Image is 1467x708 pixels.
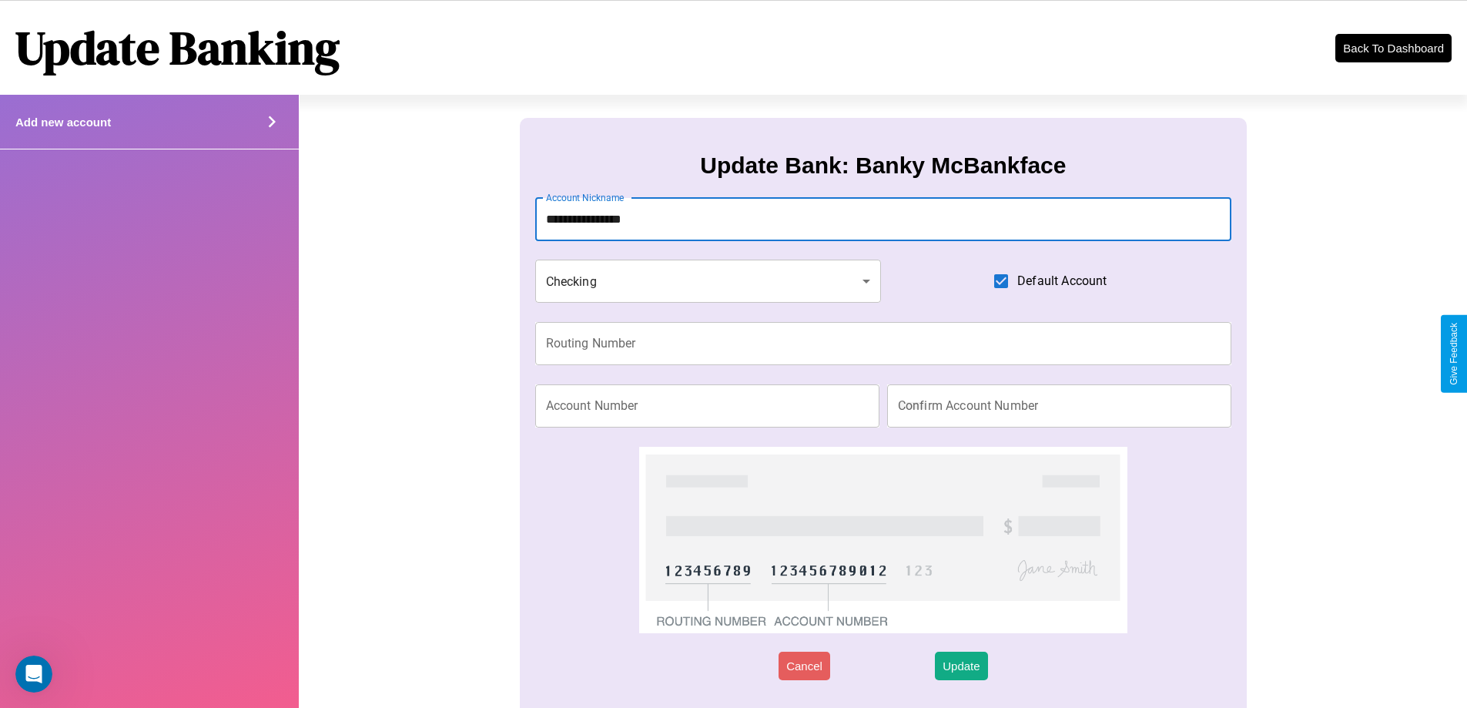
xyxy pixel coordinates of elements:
div: Give Feedback [1449,323,1459,385]
button: Back To Dashboard [1335,34,1452,62]
h3: Update Bank: Banky McBankface [700,153,1066,179]
img: check [639,447,1127,633]
iframe: Intercom live chat [15,656,52,693]
label: Account Nickname [546,191,625,204]
button: Update [935,652,987,680]
h4: Add new account [15,116,111,129]
h1: Update Banking [15,16,340,79]
span: Default Account [1017,272,1107,290]
div: Checking [535,260,882,303]
button: Cancel [779,652,830,680]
